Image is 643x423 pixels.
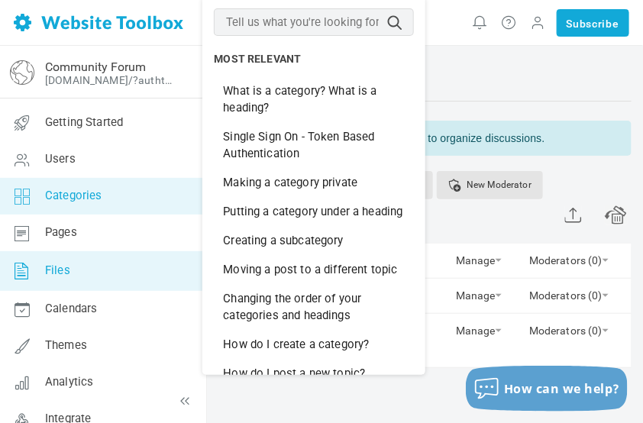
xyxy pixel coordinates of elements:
[214,255,414,284] a: Moving a post to a different topic
[214,76,414,122] a: What is a category? What is a heading?
[45,115,123,129] span: Getting Started
[504,380,620,397] span: How can we help?
[214,284,414,330] a: Changing the order of your categories and headings
[10,60,34,85] img: globe-icon.png
[45,74,178,86] a: [DOMAIN_NAME]/?authtoken=758b294b5f00dc95600ca3333f659298&rememberMe=1
[529,279,609,305] a: Moderators for this category
[466,366,628,412] button: How can we help?
[456,314,502,341] a: Manage
[45,152,76,166] span: Users
[214,168,414,197] a: Making a category private
[437,171,543,199] a: Assigning a user as a moderator for a category gives them permission to help oversee the content
[214,330,414,359] a: How do I create a category?
[45,225,77,239] span: Pages
[214,53,414,66] h6: MOST RELEVANT
[45,302,97,315] span: Calendars
[214,122,414,168] a: Single Sign On - Token Based Authentication
[214,8,414,36] input: Tell us what you're looking for
[456,244,502,270] a: Manage
[456,279,502,305] a: Manage
[214,359,414,388] a: How do I post a new topic?
[45,263,70,277] span: Files
[214,226,414,255] a: Creating a subcategory
[45,338,87,352] span: Themes
[214,197,414,226] a: Putting a category under a heading
[557,9,629,37] a: Subscribe
[45,189,102,202] span: Categories
[45,60,146,74] a: Community Forum
[529,314,609,341] a: Moderators for this category
[529,244,609,270] a: Moderators for this category
[45,375,93,389] span: Analytics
